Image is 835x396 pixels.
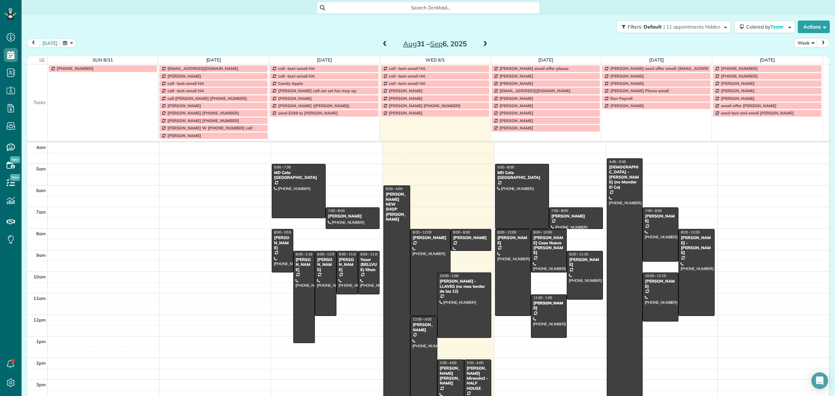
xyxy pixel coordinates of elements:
span: call -text-email HA [389,66,426,71]
span: [PERSON_NAME] [PHONE_NUMBER] [167,110,239,116]
span: 6am [36,188,46,193]
a: [DATE] [538,57,553,63]
div: [PERSON_NAME] [453,235,489,240]
a: Filters: Default | 11 appointments hidden [613,21,731,33]
span: [EMAIL_ADDRESS][DOMAIN_NAME] [167,66,238,71]
span: 2:00 - 4:00 [440,361,456,365]
span: [PERSON_NAME] call set set her may ap [278,88,356,93]
button: next [817,38,830,48]
div: [PERSON_NAME] [328,214,377,219]
a: [DATE] [760,57,775,63]
span: 11am [33,295,46,301]
span: [PERSON_NAME] [167,73,201,79]
span: [PERSON_NAME] [610,81,644,86]
a: Wed 9/3 [426,57,445,63]
div: [PERSON_NAME] Casa Nueva [PERSON_NAME] [533,235,565,255]
span: 11:00 - 1:00 [533,295,552,300]
div: [PERSON_NAME] [645,214,676,224]
div: [PERSON_NAME] [645,279,676,289]
span: 4am [36,144,46,150]
span: [PERSON_NAME] [PHONE_NUMBER] [167,118,239,123]
span: 9:00 - 11:15 [569,252,588,256]
span: 7am [36,209,46,215]
span: 8am [36,231,46,236]
span: 8:00 - 10:00 [533,230,552,235]
span: 8:00 - 9:00 [453,230,470,235]
div: [PERSON_NAME] [533,301,565,311]
div: [PERSON_NAME] [274,235,291,250]
span: 9:00 - 11:00 [360,252,379,256]
span: 10:00 - 12:15 [645,274,666,278]
span: 9:00 - 11:00 [339,252,358,256]
span: 7:00 - 9:30 [645,208,662,213]
span: [PERSON_NAME] [389,96,423,101]
span: [PHONE_NUMBER] [721,73,758,79]
span: 9:00 - 1:15 [296,252,312,256]
span: 8:00 - 10:00 [274,230,293,235]
span: Colored by [746,24,786,30]
span: [PERSON_NAME] [500,118,533,123]
span: 7:00 - 8:00 [551,208,568,213]
span: 10am [33,274,46,279]
span: send $189 to [PERSON_NAME] [278,110,337,116]
a: Sun 8/31 [93,57,113,63]
span: Filters: [628,24,642,30]
div: [PERSON_NAME] - LLAVES (no mas tardar de las 12) [439,279,489,294]
span: 6:00 - 4:00 [386,187,403,191]
span: call -text-email HA [167,81,204,86]
div: [DEMOGRAPHIC_DATA] - [PERSON_NAME] (no Mandar El Ca) [609,165,641,190]
button: Actions [798,21,830,33]
button: prev [27,38,40,48]
span: 9:00 - 12:00 [317,252,336,256]
a: [DATE] [649,57,664,63]
span: [PERSON_NAME] W [PHONE_NUMBER] call [167,125,252,130]
span: [PERSON_NAME] [721,96,755,101]
button: Filters: Default | 11 appointments hidden [616,21,731,33]
span: 1pm [36,339,46,344]
div: [PERSON_NAME] - [PERSON_NAME] [681,235,712,255]
span: [PERSON_NAME] [500,103,533,108]
span: [PERSON_NAME] send offer email: [EMAIL_ADDRESS][DOMAIN_NAME] [610,66,749,71]
span: 2pm [36,360,46,366]
span: [PERSON_NAME] [610,103,644,108]
div: [PERSON_NAME] [569,257,601,267]
div: [PERSON_NAME] NEW SHOP [PERSON_NAME] [385,192,408,222]
span: [PHONE_NUMBER] [721,66,758,71]
span: [PERSON_NAME] [500,96,533,101]
span: 10:00 - 1:00 [440,274,459,278]
span: [PERSON_NAME] Phone email [610,88,669,93]
span: 2:00 - 4:00 [467,361,483,365]
div: [PERSON_NAME] [339,257,356,272]
span: 8:00 - 12:00 [681,230,700,235]
div: Open Intercom Messenger [811,372,828,389]
div: [PERSON_NAME] [PERSON_NAME] [439,366,462,386]
span: 12:00 - 4:00 [413,317,431,322]
span: 4:45 - 3:45 [609,159,626,164]
span: call -text-email HA [167,88,204,93]
span: [PERSON_NAME] [500,110,533,116]
span: [PERSON_NAME] email offer please [500,66,569,71]
span: [PERSON_NAME] [500,125,533,130]
span: Run Payroll [610,96,633,101]
div: [PERSON_NAME] [412,322,435,332]
div: MD Cote [GEOGRAPHIC_DATA] [274,170,324,180]
div: [PERSON_NAME] [317,257,334,272]
button: Colored byTeam [734,21,795,33]
span: 12pm [33,317,46,323]
span: [PERSON_NAME] [167,133,201,138]
div: [PERSON_NAME] [295,257,313,272]
button: [DATE] [39,38,61,48]
span: New [10,174,20,181]
div: [PERSON_NAME] [497,235,529,245]
span: 7:00 - 8:00 [328,208,345,213]
span: call [PERSON_NAME] [PHONE_NUMBER] [167,96,247,101]
span: | 11 appointments hidden [663,24,720,30]
span: [PERSON_NAME] [278,96,312,101]
span: call -text-email HA [278,66,315,71]
span: 5:00 - 7:30 [274,165,291,169]
a: [DATE] [206,57,221,63]
span: New [10,156,20,163]
span: [PERSON_NAME] [500,81,533,86]
span: send text and email [PERSON_NAME] [721,110,794,116]
span: [PERSON_NAME] [500,73,533,79]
